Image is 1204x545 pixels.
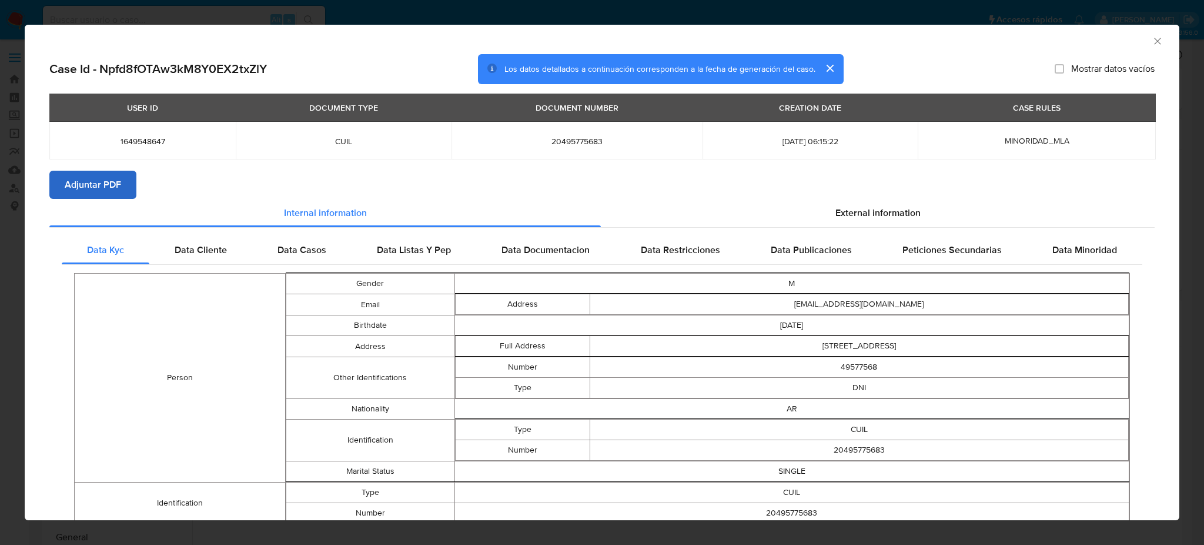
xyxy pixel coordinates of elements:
td: 49577568 [590,357,1128,377]
span: Adjuntar PDF [65,172,121,198]
span: Data Documentacion [501,243,590,257]
td: [STREET_ADDRESS] [590,335,1128,356]
span: Internal information [284,206,367,220]
td: DNI [590,377,1128,398]
td: Number [286,503,455,523]
span: Data Restricciones [641,243,720,257]
span: Data Minoridad [1052,243,1117,257]
span: Los datos detallados a continuación corresponden a la fecha de generación del caso. [504,63,815,75]
div: Detailed internal info [62,236,1142,264]
div: closure-recommendation-modal [25,25,1179,520]
td: Type [286,482,455,503]
div: Detailed info [49,199,1155,227]
td: Marital Status [286,461,455,481]
div: DOCUMENT NUMBER [529,98,626,118]
span: MINORIDAD_MLA [1005,135,1069,147]
div: CREATION DATE [772,98,848,118]
span: [DATE] 06:15:22 [717,136,904,147]
td: Person [75,273,286,482]
span: External information [835,206,921,220]
td: Email [286,294,455,315]
input: Mostrar datos vacíos [1055,64,1064,74]
td: Number [455,357,590,377]
td: SINGLE [454,461,1129,481]
td: AR [454,398,1129,419]
td: [DATE] [454,315,1129,335]
button: cerrar [815,54,844,82]
div: DOCUMENT TYPE [302,98,385,118]
td: [EMAIL_ADDRESS][DOMAIN_NAME] [590,294,1128,314]
td: Nationality [286,398,455,419]
span: Data Listas Y Pep [377,243,451,257]
td: Other Identifications [286,357,455,398]
td: Type [455,419,590,440]
span: Peticiones Secundarias [902,243,1002,257]
span: Data Kyc [87,243,124,257]
td: Identification [75,482,286,524]
span: Mostrar datos vacíos [1071,63,1155,75]
button: Cerrar ventana [1152,35,1162,46]
span: 1649548647 [63,136,222,147]
td: M [454,273,1129,294]
button: Adjuntar PDF [49,171,136,199]
td: CUIL [454,482,1129,503]
td: Identification [286,419,455,461]
td: Gender [286,273,455,294]
span: 20495775683 [466,136,689,147]
td: Full Address [455,335,590,356]
span: CUIL [250,136,437,147]
span: Data Cliente [175,243,227,257]
h2: Case Id - Npfd8fOTAw3kM8Y0EX2txZlY [49,61,267,77]
td: 20495775683 [454,503,1129,523]
td: Address [286,335,455,357]
td: Birthdate [286,315,455,335]
div: USER ID [120,98,165,118]
td: Type [455,377,590,398]
td: 20495775683 [590,440,1128,460]
span: Data Casos [277,243,326,257]
span: Data Publicaciones [771,243,852,257]
div: CASE RULES [1006,98,1068,118]
td: Address [455,294,590,314]
td: CUIL [590,419,1128,440]
td: Number [455,440,590,460]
